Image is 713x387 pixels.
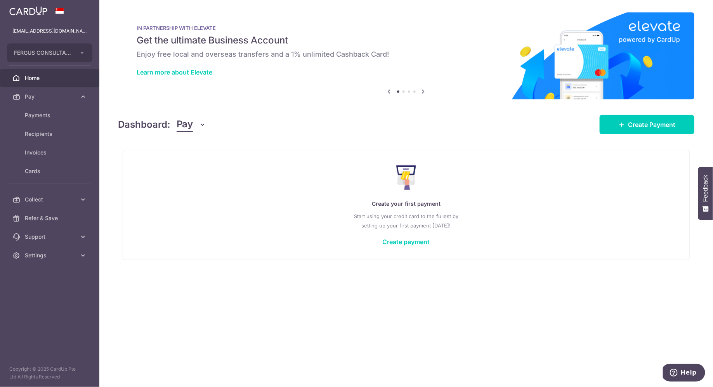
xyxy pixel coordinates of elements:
[9,6,47,16] img: CardUp
[600,115,694,134] a: Create Payment
[137,50,676,59] h6: Enjoy free local and overseas transfers and a 1% unlimited Cashback Card!
[396,165,416,190] img: Make Payment
[118,12,694,99] img: Renovation banner
[25,196,76,203] span: Collect
[25,130,76,138] span: Recipients
[383,238,430,246] a: Create payment
[139,212,674,230] p: Start using your credit card to the fullest by setting up your first payment [DATE]!
[25,233,76,241] span: Support
[698,167,713,220] button: Feedback - Show survey
[25,252,76,259] span: Settings
[25,93,76,101] span: Pay
[118,118,170,132] h4: Dashboard:
[25,74,76,82] span: Home
[628,120,675,129] span: Create Payment
[25,167,76,175] span: Cards
[177,117,193,132] span: Pay
[7,43,92,62] button: FERGUS CONSULTANCY GROUP PRIVATE LIMITED
[137,25,676,31] p: IN PARTNERSHIP WITH ELEVATE
[14,49,71,57] span: FERGUS CONSULTANCY GROUP PRIVATE LIMITED
[702,175,709,202] span: Feedback
[12,27,87,35] p: [EMAIL_ADDRESS][DOMAIN_NAME]
[177,117,206,132] button: Pay
[663,364,705,383] iframe: Opens a widget where you can find more information
[25,111,76,119] span: Payments
[25,214,76,222] span: Refer & Save
[137,34,676,47] h5: Get the ultimate Business Account
[137,68,212,76] a: Learn more about Elevate
[25,149,76,156] span: Invoices
[139,199,674,208] p: Create your first payment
